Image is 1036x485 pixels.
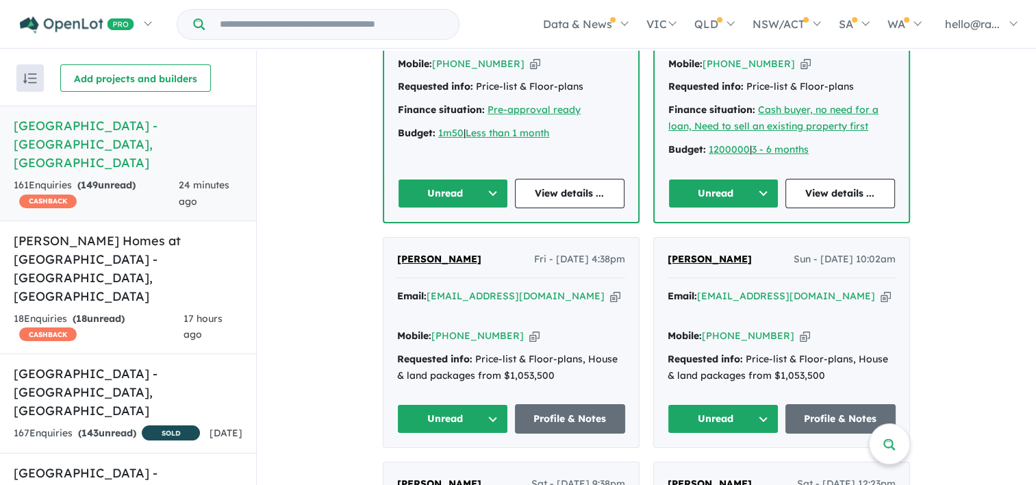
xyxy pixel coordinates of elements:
[668,351,896,384] div: Price-list & Floor-plans, House & land packages from $1,053,500
[81,179,98,191] span: 149
[14,232,242,306] h5: [PERSON_NAME] Homes at [GEOGRAPHIC_DATA] - [GEOGRAPHIC_DATA] , [GEOGRAPHIC_DATA]
[398,80,473,92] strong: Requested info:
[668,253,752,265] span: [PERSON_NAME]
[668,142,895,158] div: |
[709,143,750,156] a: 1200000
[668,353,743,365] strong: Requested info:
[60,64,211,92] button: Add projects and builders
[207,10,456,39] input: Try estate name, suburb, builder or developer
[431,329,524,342] a: [PHONE_NUMBER]
[610,289,620,303] button: Copy
[534,251,625,268] span: Fri - [DATE] 4:38pm
[19,195,77,208] span: CASHBACK
[668,179,779,208] button: Unread
[76,312,87,325] span: 18
[397,404,508,434] button: Unread
[668,79,895,95] div: Price-list & Floor-plans
[73,312,125,325] strong: ( unread)
[794,251,896,268] span: Sun - [DATE] 10:02am
[466,127,549,139] a: Less than 1 month
[702,329,794,342] a: [PHONE_NUMBER]
[14,177,178,210] div: 161 Enquir ies
[397,351,625,384] div: Price-list & Floor-plans, House & land packages from $1,053,500
[515,404,626,434] a: Profile & Notes
[142,425,200,440] span: SOLD
[398,127,435,139] strong: Budget:
[184,312,223,341] span: 17 hours ago
[78,427,136,439] strong: ( unread)
[397,251,481,268] a: [PERSON_NAME]
[529,329,540,343] button: Copy
[23,73,37,84] img: sort.svg
[800,57,811,71] button: Copy
[397,290,427,302] strong: Email:
[881,289,891,303] button: Copy
[432,58,525,70] a: [PHONE_NUMBER]
[515,179,625,208] a: View details ...
[800,329,810,343] button: Copy
[14,116,242,172] h5: [GEOGRAPHIC_DATA] - [GEOGRAPHIC_DATA] , [GEOGRAPHIC_DATA]
[752,143,809,156] a: 3 - 6 months
[178,179,229,208] span: 24 minutes ago
[945,17,1000,31] span: hello@ra...
[697,290,875,302] a: [EMAIL_ADDRESS][DOMAIN_NAME]
[398,125,624,142] div: |
[397,253,481,265] span: [PERSON_NAME]
[398,79,624,95] div: Price-list & Floor-plans
[77,179,136,191] strong: ( unread)
[398,103,485,116] strong: Finance situation:
[397,353,472,365] strong: Requested info:
[438,127,464,139] a: 1m50
[210,427,242,439] span: [DATE]
[20,16,134,34] img: Openlot PRO Logo White
[668,58,703,70] strong: Mobile:
[785,404,896,434] a: Profile & Notes
[427,290,605,302] a: [EMAIL_ADDRESS][DOMAIN_NAME]
[703,58,795,70] a: [PHONE_NUMBER]
[668,143,706,156] strong: Budget:
[19,327,77,341] span: CASHBACK
[530,57,540,71] button: Copy
[397,329,431,342] strong: Mobile:
[14,311,184,344] div: 18 Enquir ies
[668,80,744,92] strong: Requested info:
[668,103,879,132] a: Cash buyer, no need for a loan, Need to sell an existing property first
[668,290,697,302] strong: Email:
[668,251,752,268] a: [PERSON_NAME]
[785,179,896,208] a: View details ...
[488,103,581,116] a: Pre-approval ready
[398,58,432,70] strong: Mobile:
[668,404,779,434] button: Unread
[668,103,755,116] strong: Finance situation:
[14,425,200,443] div: 167 Enquir ies
[668,329,702,342] strong: Mobile:
[14,364,242,420] h5: [GEOGRAPHIC_DATA] - [GEOGRAPHIC_DATA] , [GEOGRAPHIC_DATA]
[81,427,99,439] span: 143
[398,179,508,208] button: Unread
